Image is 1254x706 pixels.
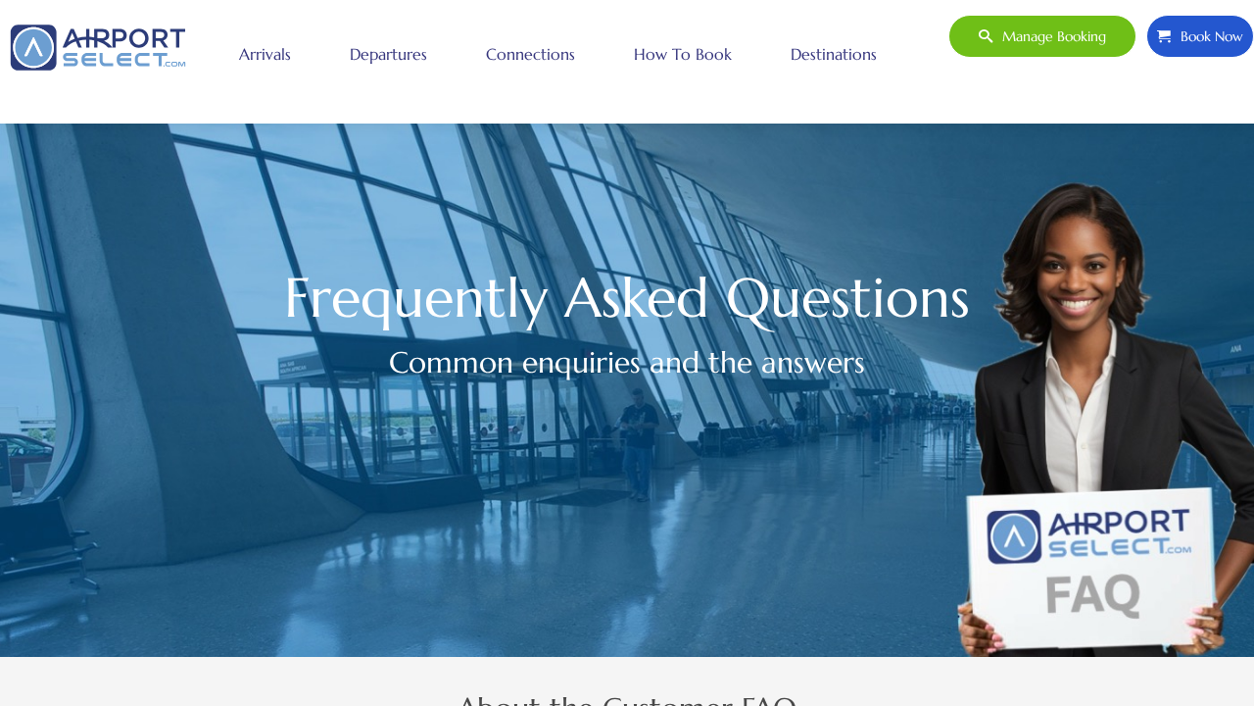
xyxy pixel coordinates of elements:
a: Arrivals [234,29,296,78]
a: Book Now [1146,15,1254,58]
a: Manage booking [948,15,1136,58]
span: Manage booking [992,16,1106,57]
a: Destinations [786,29,882,78]
span: Book Now [1171,16,1243,57]
h2: Common enquiries and the answers [76,340,1179,384]
h1: Frequently Asked Questions [76,276,1179,321]
a: How to book [629,29,737,78]
a: Departures [345,29,432,78]
a: Connections [481,29,580,78]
